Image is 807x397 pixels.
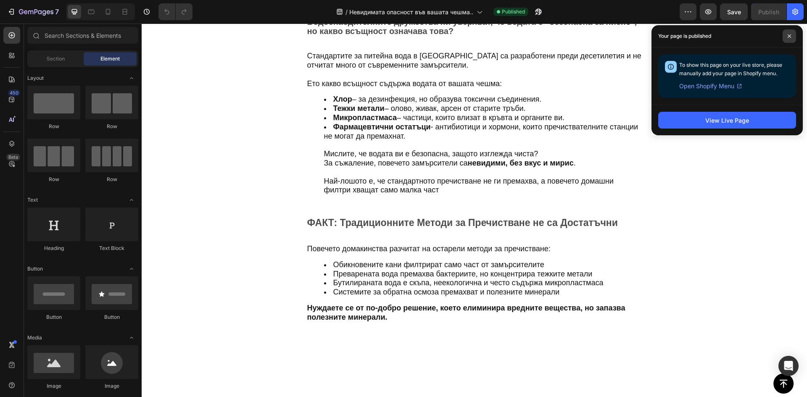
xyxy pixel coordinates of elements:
span: Toggle open [125,262,138,276]
div: Publish [758,8,779,16]
button: Publish [751,3,786,20]
img: Визуална проба за бактерии във водата [165,21,501,223]
div: Open Intercom Messenger [778,356,799,376]
button: 7 [3,3,63,20]
span: Media [27,334,42,342]
span: – за дезинфекция, но образува токсични съединения. [192,274,400,283]
span: Open Shopify Menu [679,81,734,91]
div: View Live Page [705,116,749,125]
strong: Хлор [192,274,211,283]
span: – олово, живак, арсен от старите тръби. [192,284,384,292]
span: Стандартите за питейна вода в [GEOGRAPHIC_DATA] са разработени преди десетилетия и не отчитат мно... [166,231,500,249]
strong: невидими, без вкус и мирис [326,338,432,347]
span: Невидимата опасност във вашата чешма.. [349,8,473,16]
div: Undo/Redo [158,3,193,20]
span: Button [27,265,43,273]
div: Row [27,123,80,130]
span: Save [727,8,741,16]
span: Toggle open [125,331,138,344]
strong: Фармацевтични остатъци [192,302,289,310]
span: Text [27,196,38,204]
span: Toggle open [125,71,138,85]
div: 450 [8,89,20,96]
div: Beta [6,154,20,160]
div: Button [27,313,80,321]
input: Search Sections & Elements [27,27,138,44]
span: / [345,8,348,16]
span: Toggle open [125,193,138,207]
span: Section [47,55,65,63]
span: Мислите, че водата ви е безопасна, защото изглежда чиста? [182,329,397,337]
strong: Тежки метали [192,284,243,292]
iframe: Design area [142,24,807,397]
p: Your page is published [658,32,711,40]
span: Layout [27,74,44,82]
button: Save [720,3,748,20]
span: Element [100,55,120,63]
button: View Live Page [658,112,796,129]
div: Row [27,176,80,183]
strong: Микропластмаса [192,293,256,301]
div: Row [85,123,138,130]
div: Image [27,382,80,390]
div: Row [85,176,138,183]
div: Button [85,313,138,321]
div: Image [85,382,138,390]
span: – частици, които влизат в кръвта и органите ви. [192,293,423,301]
p: 7 [55,7,59,17]
span: To show this page on your live store, please manually add your page in Shopify menu. [679,62,782,76]
span: Published [502,8,525,16]
div: Heading [27,245,80,252]
span: За съжаление, повечето замърсители са . [182,338,434,347]
div: Text Block [85,245,138,252]
span: - антибиотици и хормони, които пречиствателните станции не могат да премахнат. [182,302,497,320]
span: Ето какво всъщност съдържа водата от вашата чешма: [166,258,361,267]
